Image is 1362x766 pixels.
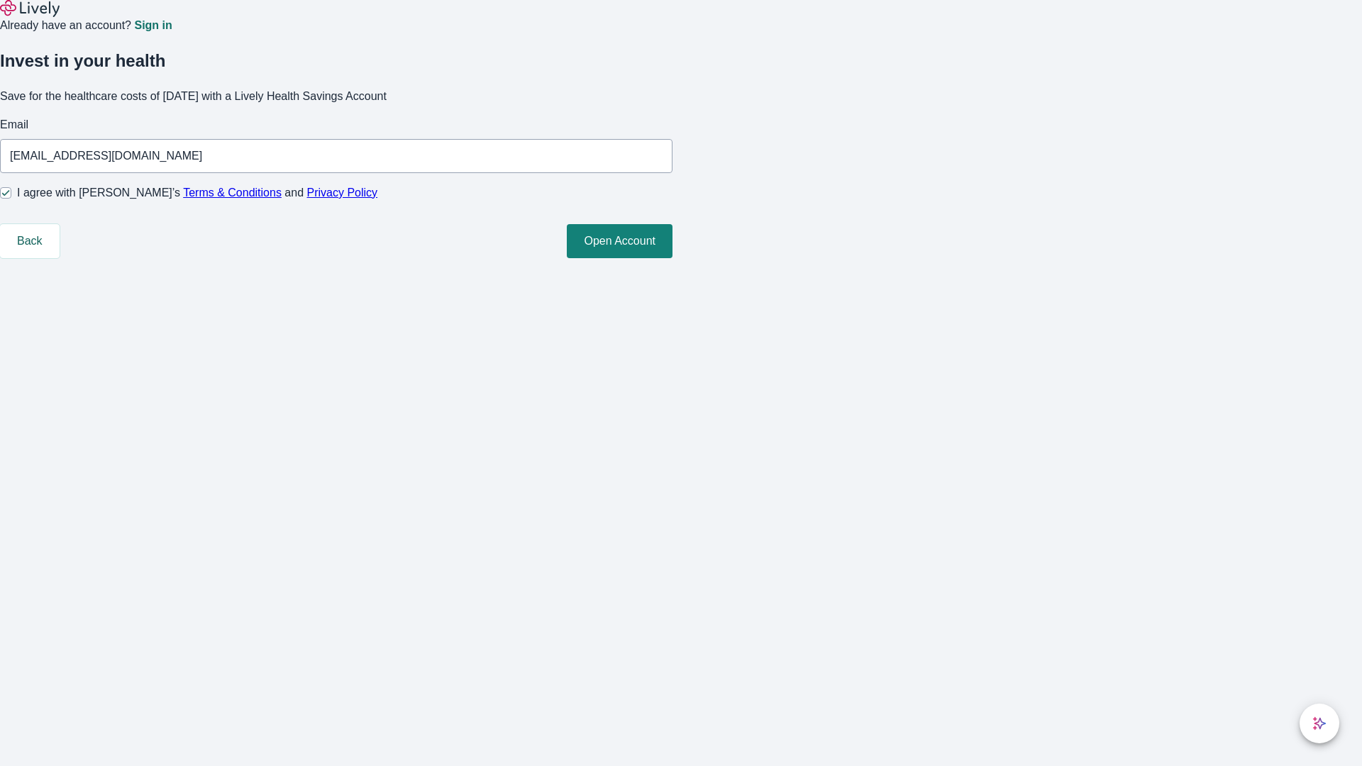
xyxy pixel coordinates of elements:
a: Privacy Policy [307,187,378,199]
a: Sign in [134,20,172,31]
svg: Lively AI Assistant [1312,716,1327,731]
a: Terms & Conditions [183,187,282,199]
button: Open Account [567,224,672,258]
span: I agree with [PERSON_NAME]’s and [17,184,377,201]
button: chat [1300,704,1339,743]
